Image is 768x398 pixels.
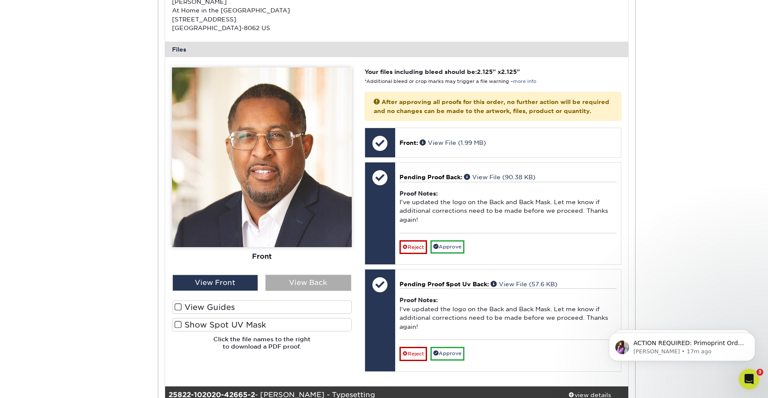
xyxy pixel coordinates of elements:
[172,300,352,314] label: View Guides
[172,275,258,291] div: View Front
[399,281,489,288] span: Pending Proof Spot Uv Back:
[399,182,617,233] div: I've updated the logo on the Back and Back Mask. Let me know if additional corrections need to be...
[172,247,352,266] div: Front
[374,98,609,114] strong: After approving all proofs for this order, no further action will be required and no changes can ...
[172,336,352,357] h6: Click the file names to the right to download a PDF proof.
[399,190,438,197] strong: Proof Notes:
[165,42,629,57] div: Files
[172,318,352,331] label: Show Spot UV Mask
[265,275,351,291] div: View Back
[399,240,427,254] a: Reject
[399,139,418,146] span: Front:
[399,288,617,340] div: I've updated the logo on the Back and Back Mask. Let me know if additional corrections need to be...
[399,347,427,361] a: Reject
[365,79,536,84] small: *Additional bleed or crop marks may trigger a file warning –
[501,68,517,75] span: 2.125
[596,315,768,375] iframe: Intercom notifications message
[365,68,520,75] strong: Your files including bleed should be: " x "
[477,68,493,75] span: 2.125
[399,174,462,181] span: Pending Proof Back:
[430,240,464,254] a: Approve
[756,369,763,376] span: 3
[491,281,557,288] a: View File (57.6 KB)
[430,347,464,360] a: Approve
[464,174,535,181] a: View File (90.38 KB)
[739,369,759,389] iframe: Intercom live chat
[420,139,486,146] a: View File (1.99 MB)
[399,297,438,303] strong: Proof Notes:
[513,79,536,84] a: more info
